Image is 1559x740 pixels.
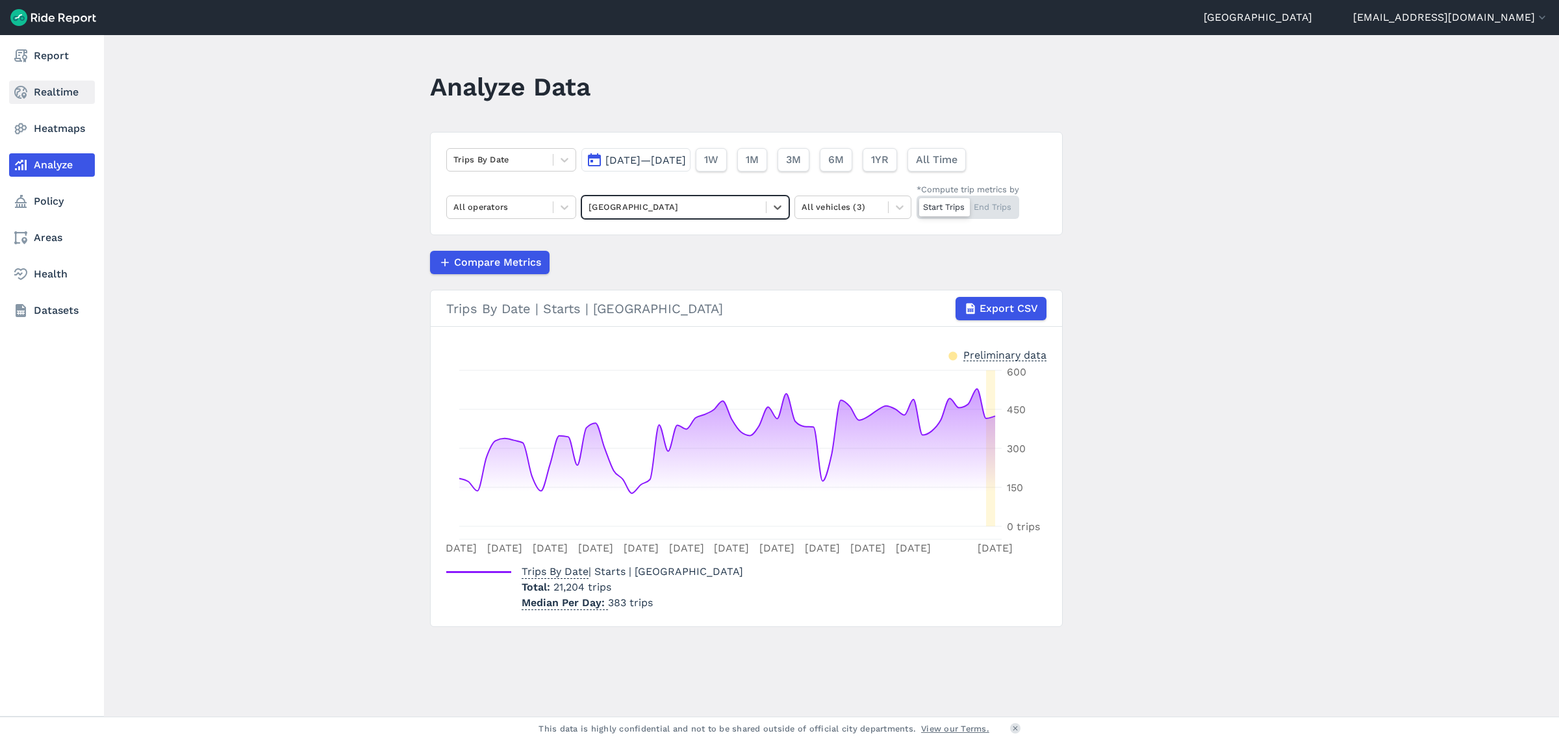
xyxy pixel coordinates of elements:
[896,542,931,554] tspan: [DATE]
[1007,366,1026,378] tspan: 600
[9,262,95,286] a: Health
[9,117,95,140] a: Heatmaps
[746,152,759,168] span: 1M
[714,542,749,554] tspan: [DATE]
[820,148,852,172] button: 6M
[9,190,95,213] a: Policy
[581,148,691,172] button: [DATE]—[DATE]
[916,152,957,168] span: All Time
[1007,520,1040,533] tspan: 0 trips
[553,581,611,593] span: 21,204 trips
[446,297,1046,320] div: Trips By Date | Starts | [GEOGRAPHIC_DATA]
[430,69,590,105] h1: Analyze Data
[522,595,743,611] p: 383 trips
[850,542,885,554] tspan: [DATE]
[737,148,767,172] button: 1M
[871,152,889,168] span: 1YR
[1353,10,1549,25] button: [EMAIL_ADDRESS][DOMAIN_NAME]
[522,561,589,579] span: Trips By Date
[704,152,718,168] span: 1W
[522,581,553,593] span: Total
[9,81,95,104] a: Realtime
[605,154,686,166] span: [DATE]—[DATE]
[487,542,522,554] tspan: [DATE]
[522,593,608,610] span: Median Per Day
[442,542,477,554] tspan: [DATE]
[963,348,1046,361] div: Preliminary data
[9,44,95,68] a: Report
[1204,10,1312,25] a: [GEOGRAPHIC_DATA]
[956,297,1046,320] button: Export CSV
[978,542,1013,554] tspan: [DATE]
[9,226,95,249] a: Areas
[1007,442,1026,455] tspan: 300
[10,9,96,26] img: Ride Report
[9,299,95,322] a: Datasets
[624,542,659,554] tspan: [DATE]
[696,148,727,172] button: 1W
[980,301,1038,316] span: Export CSV
[917,183,1019,196] div: *Compute trip metrics by
[522,565,743,578] span: | Starts | [GEOGRAPHIC_DATA]
[863,148,897,172] button: 1YR
[786,152,801,168] span: 3M
[907,148,966,172] button: All Time
[454,255,541,270] span: Compare Metrics
[759,542,794,554] tspan: [DATE]
[533,542,568,554] tspan: [DATE]
[805,542,840,554] tspan: [DATE]
[1007,481,1023,494] tspan: 150
[9,153,95,177] a: Analyze
[778,148,809,172] button: 3M
[669,542,704,554] tspan: [DATE]
[430,251,550,274] button: Compare Metrics
[828,152,844,168] span: 6M
[578,542,613,554] tspan: [DATE]
[1007,403,1026,416] tspan: 450
[921,722,989,735] a: View our Terms.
